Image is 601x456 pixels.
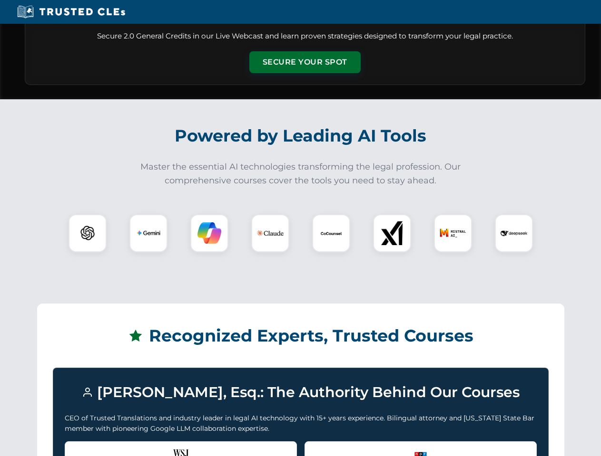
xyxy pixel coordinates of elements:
h2: Powered by Leading AI Tools [37,119,564,152]
h2: Recognized Experts, Trusted Courses [53,319,549,352]
div: Copilot [190,214,228,252]
img: CoCounsel Logo [319,221,343,245]
img: xAI Logo [380,221,404,245]
button: Secure Your Spot [249,51,361,73]
p: Secure 2.0 General Credits in our Live Webcast and learn proven strategies designed to transform ... [37,31,573,42]
div: DeepSeek [495,214,533,252]
div: Claude [251,214,289,252]
img: Copilot Logo [197,221,221,245]
div: xAI [373,214,411,252]
div: Gemini [129,214,167,252]
div: Mistral AI [434,214,472,252]
img: Trusted CLEs [14,5,128,19]
h3: [PERSON_NAME], Esq.: The Authority Behind Our Courses [65,380,537,405]
img: DeepSeek Logo [501,220,527,247]
p: Master the essential AI technologies transforming the legal profession. Our comprehensive courses... [134,160,467,188]
img: Claude Logo [257,220,284,247]
img: Gemini Logo [137,221,160,245]
p: CEO of Trusted Translations and industry leader in legal AI technology with 15+ years experience.... [65,413,537,434]
img: ChatGPT Logo [74,219,101,247]
div: CoCounsel [312,214,350,252]
img: Mistral AI Logo [440,220,466,247]
div: ChatGPT [69,214,107,252]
